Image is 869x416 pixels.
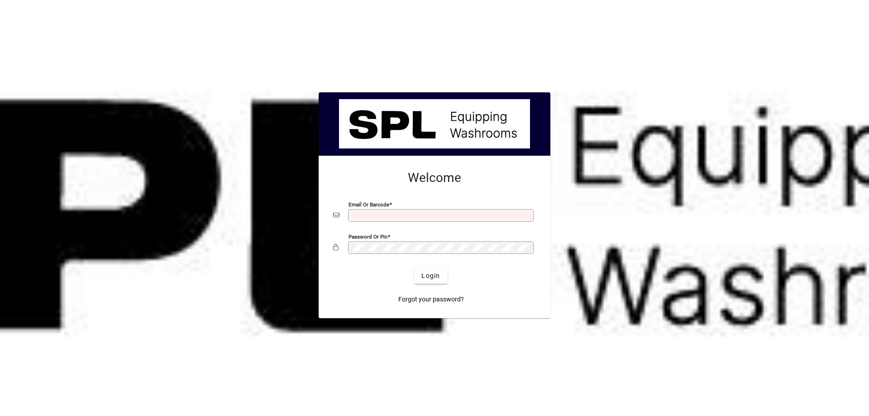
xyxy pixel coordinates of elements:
[349,201,389,208] mat-label: Email or Barcode
[349,234,387,240] mat-label: Password or Pin
[395,291,468,307] a: Forgot your password?
[398,295,464,304] span: Forgot your password?
[421,271,440,281] span: Login
[414,268,447,284] button: Login
[333,170,536,186] h2: Welcome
